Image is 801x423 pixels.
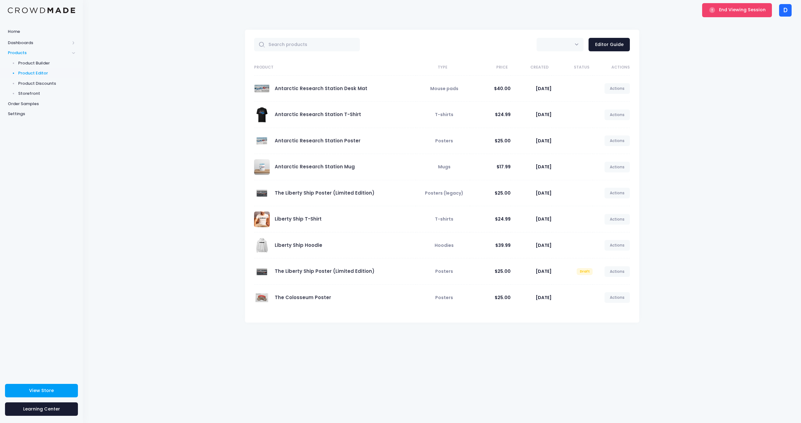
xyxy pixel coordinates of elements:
[275,85,367,92] a: Antarctic Research Station Desk Mat
[435,216,453,222] span: T-shirts
[605,83,630,94] a: Actions
[275,137,360,144] a: Antarctic Research Station Poster
[536,242,552,248] span: [DATE]
[275,294,331,301] a: The Colosseum Poster
[536,138,552,144] span: [DATE]
[8,111,75,117] span: Settings
[605,188,630,198] a: Actions
[495,111,511,118] span: $24.99
[536,216,552,222] span: [DATE]
[511,59,552,76] th: Created
[605,214,630,225] a: Actions
[536,111,552,118] span: [DATE]
[18,90,75,97] span: Storefront
[605,292,630,303] a: Actions
[8,101,75,107] span: Order Samples
[779,4,792,17] div: D
[18,70,75,76] span: Product Editor
[430,85,458,92] span: Mouse pads
[495,242,511,248] span: $39.99
[254,59,416,76] th: Product
[425,190,463,196] span: Posters (legacy)
[470,59,511,76] th: Price
[275,163,355,170] a: Antarctic Research Station Mug
[275,242,322,248] a: Liberty Ship Hoodie
[605,240,630,251] a: Actions
[275,268,375,274] a: The Liberty Ship Poster (Limited Edition)
[275,190,375,196] a: The Liberty Ship Poster (Limited Edition)
[605,266,630,277] a: Actions
[435,268,453,274] span: Posters
[495,268,511,274] span: $25.00
[5,402,78,416] a: Learning Center
[577,268,593,275] span: Draft
[435,242,454,248] span: Hoodies
[495,216,511,222] span: $24.99
[536,85,552,92] span: [DATE]
[536,294,552,301] span: [DATE]
[8,8,75,13] img: Logo
[8,50,70,56] span: Products
[605,110,630,120] a: Actions
[494,85,511,92] span: $40.00
[8,28,75,35] span: Home
[438,164,451,170] span: Mugs
[23,406,60,412] span: Learning Center
[495,138,511,144] span: $25.00
[605,162,630,172] a: Actions
[18,60,75,66] span: Product Builder
[495,294,511,301] span: $25.00
[536,164,552,170] span: [DATE]
[254,38,360,51] input: Search products
[416,59,470,76] th: Type
[275,111,361,118] a: Antarctic Research Station T-Shirt
[536,190,552,196] span: [DATE]
[536,268,552,274] span: [DATE]
[719,7,766,13] span: End Viewing Session
[8,40,70,46] span: Dashboards
[589,38,630,51] a: Editor Guide
[435,111,453,118] span: T-shirts
[495,190,511,196] span: $25.00
[275,216,322,222] a: Liberty Ship T-Shirt
[18,80,75,87] span: Product Discounts
[29,387,54,394] span: View Store
[497,164,511,170] span: $17.99
[605,135,630,146] a: Actions
[552,59,593,76] th: Status
[702,3,772,17] button: End Viewing Session
[435,294,453,301] span: Posters
[593,59,630,76] th: Actions
[435,138,453,144] span: Posters
[5,384,78,397] a: View Store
